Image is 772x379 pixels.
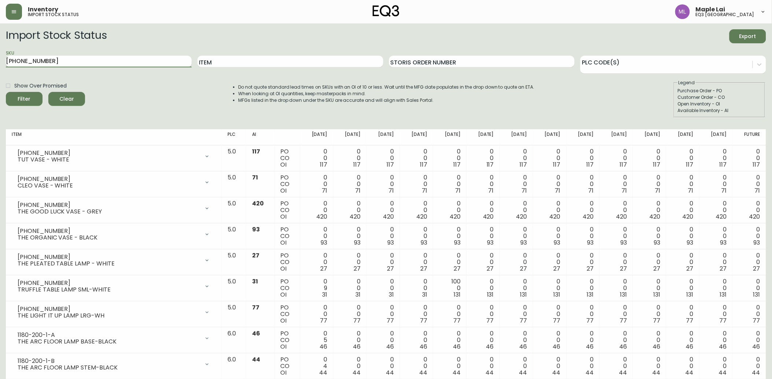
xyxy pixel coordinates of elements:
[252,329,260,338] span: 46
[18,176,200,182] div: [PHONE_NUMBER]
[566,129,600,145] th: [DATE]
[487,160,494,169] span: 117
[733,129,766,145] th: Future
[516,212,527,221] span: 420
[672,200,694,220] div: 0 0
[672,226,694,246] div: 0 0
[572,226,594,246] div: 0 0
[472,148,494,168] div: 0 0
[753,160,760,169] span: 117
[222,145,246,171] td: 5.0
[753,290,760,299] span: 131
[572,148,594,168] div: 0 0
[387,264,394,273] span: 27
[605,304,627,324] div: 0 0
[28,7,58,12] span: Inventory
[420,316,427,325] span: 77
[753,316,760,325] span: 77
[739,174,760,194] div: 0 0
[383,212,394,221] span: 420
[439,330,461,350] div: 0 0
[687,290,694,299] span: 131
[678,94,761,101] div: Customer Order - CO
[487,264,494,273] span: 27
[539,174,561,194] div: 0 0
[655,186,660,195] span: 71
[12,252,216,268] div: [PHONE_NUMBER]THE PLEATED TABLE LAMP - WHITE
[705,226,727,246] div: 0 0
[672,174,694,194] div: 0 0
[672,252,694,272] div: 0 0
[539,304,561,324] div: 0 0
[252,303,259,312] span: 77
[587,160,594,169] span: 117
[739,252,760,272] div: 0 0
[466,129,500,145] th: [DATE]
[339,252,361,272] div: 0 0
[306,200,328,220] div: 0 0
[406,200,427,220] div: 0 0
[6,129,222,145] th: Item
[639,200,660,220] div: 0 0
[306,278,328,298] div: 0 9
[705,252,727,272] div: 0 0
[12,174,216,190] div: [PHONE_NUMBER]CLEO VASE - WHITE
[472,278,494,298] div: 0 0
[252,277,258,286] span: 31
[14,82,67,90] span: Show Over Promised
[539,226,561,246] div: 0 0
[400,129,433,145] th: [DATE]
[572,174,594,194] div: 0 0
[450,212,461,221] span: 420
[583,212,594,221] span: 420
[675,4,690,19] img: 61e28cffcf8cc9f4e300d877dd684943
[439,252,461,272] div: 0 0
[621,186,627,195] span: 71
[18,338,200,345] div: THE ARC FLOOR LAMP BASE-BLACK
[12,304,216,320] div: [PHONE_NUMBER]THE LIGHT IT UP LAMP LRG-WH
[506,174,527,194] div: 0 0
[354,264,361,273] span: 27
[339,304,361,324] div: 0 0
[281,330,294,350] div: PO CO
[653,290,660,299] span: 131
[18,202,200,208] div: [PHONE_NUMBER]
[252,173,258,182] span: 71
[372,226,394,246] div: 0 0
[587,264,594,273] span: 27
[387,238,394,247] span: 93
[487,238,494,247] span: 93
[252,147,260,156] span: 117
[705,304,727,324] div: 0 0
[653,264,660,273] span: 27
[406,278,427,298] div: 0 0
[333,129,367,145] th: [DATE]
[18,358,200,364] div: 1180-200-1-B
[406,148,427,168] div: 0 0
[18,306,200,312] div: [PHONE_NUMBER]
[754,238,760,247] span: 93
[373,5,400,17] img: logo
[420,160,427,169] span: 117
[321,264,328,273] span: 27
[720,264,727,273] span: 27
[387,316,394,325] span: 77
[339,330,361,350] div: 0 0
[388,186,394,195] span: 71
[339,200,361,220] div: 0 0
[572,304,594,324] div: 0 0
[28,12,79,17] h5: import stock status
[281,200,294,220] div: PO CO
[520,316,527,325] span: 77
[620,238,627,247] span: 93
[678,107,761,114] div: Available Inventory - AI
[6,29,107,43] h2: Import Stock Status
[739,278,760,298] div: 0 0
[472,330,494,350] div: 0 0
[572,278,594,298] div: 0 0
[372,148,394,168] div: 0 0
[705,148,727,168] div: 0 0
[281,290,287,299] span: OI
[688,186,694,195] span: 71
[696,7,725,12] span: Maple Lai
